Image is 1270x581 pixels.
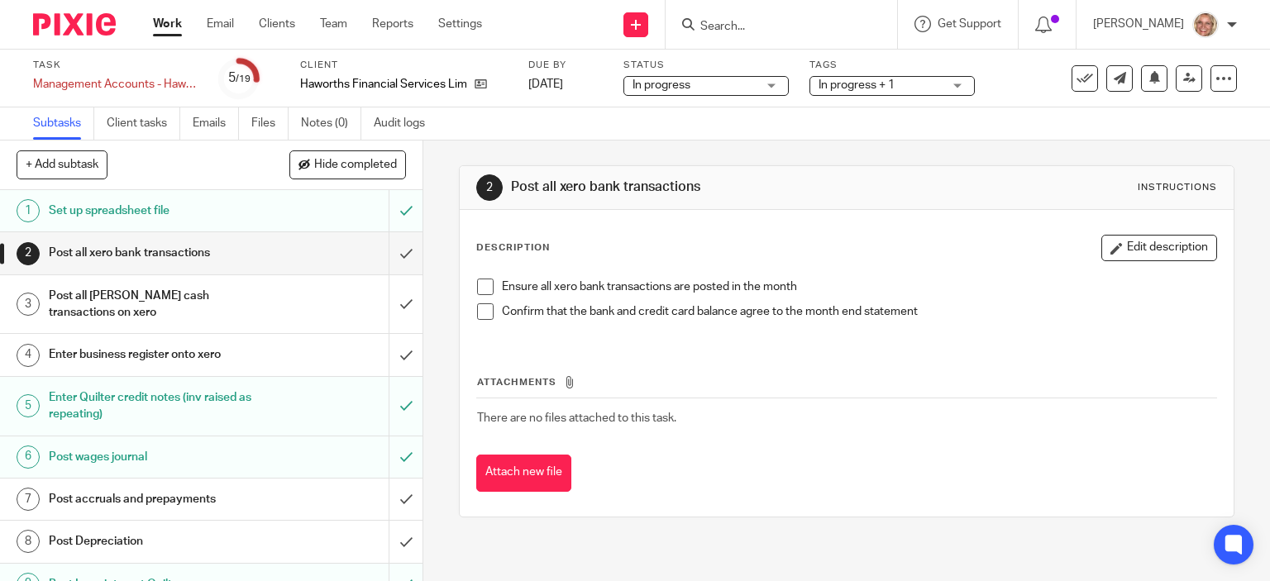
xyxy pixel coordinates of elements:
[320,16,347,32] a: Team
[17,242,40,265] div: 2
[236,74,251,83] small: /19
[476,174,503,201] div: 2
[49,240,265,265] h1: Post all xero bank transactions
[17,488,40,511] div: 7
[259,16,295,32] a: Clients
[477,412,676,424] span: There are no files attached to this task.
[502,279,1217,295] p: Ensure all xero bank transactions are posted in the month
[476,241,550,255] p: Description
[289,150,406,179] button: Hide completed
[314,159,397,172] span: Hide completed
[819,79,895,91] span: In progress + 1
[17,199,40,222] div: 1
[528,59,603,72] label: Due by
[938,18,1001,30] span: Get Support
[49,529,265,554] h1: Post Depreciation
[33,107,94,140] a: Subtasks
[49,445,265,469] h1: Post wages journal
[1101,235,1217,261] button: Edit description
[33,76,198,93] div: Management Accounts - Haworths Financial Services Limited
[49,342,265,367] h1: Enter business register onto xero
[511,179,881,196] h1: Post all xero bank transactions
[207,16,234,32] a: Email
[438,16,482,32] a: Settings
[374,107,437,140] a: Audit logs
[477,378,556,387] span: Attachments
[17,344,40,367] div: 4
[49,283,265,326] h1: Post all [PERSON_NAME] cash transactions on xero
[809,59,975,72] label: Tags
[153,16,182,32] a: Work
[49,385,265,427] h1: Enter Quilter credit notes (inv raised as repeating)
[528,79,563,90] span: [DATE]
[49,487,265,512] h1: Post accruals and prepayments
[17,445,40,469] div: 6
[633,79,690,91] span: In progress
[300,59,508,72] label: Client
[17,394,40,417] div: 5
[33,59,198,72] label: Task
[476,455,571,492] button: Attach new file
[49,198,265,223] h1: Set up spreadsheet file
[502,303,1217,320] p: Confirm that the bank and credit card balance agree to the month end statement
[699,20,847,35] input: Search
[17,293,40,316] div: 3
[228,69,251,88] div: 5
[193,107,239,140] a: Emails
[1138,181,1217,194] div: Instructions
[301,107,361,140] a: Notes (0)
[1192,12,1219,38] img: SJ.jpg
[623,59,789,72] label: Status
[1093,16,1184,32] p: [PERSON_NAME]
[372,16,413,32] a: Reports
[251,107,289,140] a: Files
[33,13,116,36] img: Pixie
[17,150,107,179] button: + Add subtask
[300,76,466,93] p: Haworths Financial Services Limited
[17,530,40,553] div: 8
[107,107,180,140] a: Client tasks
